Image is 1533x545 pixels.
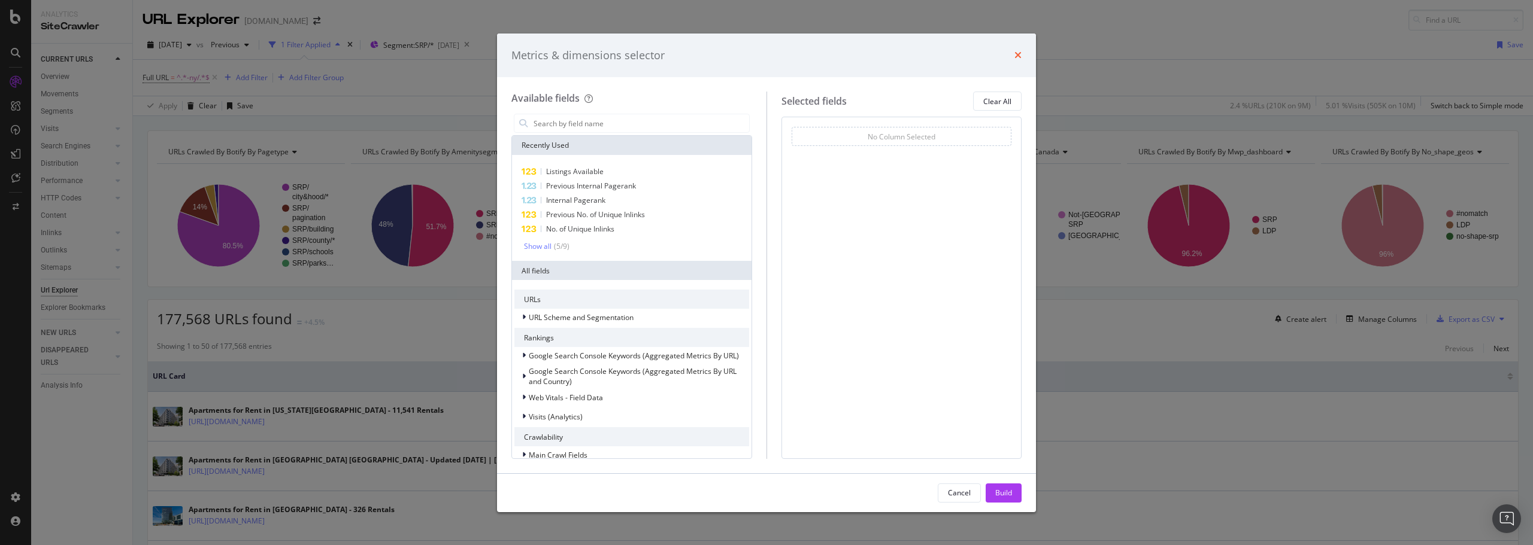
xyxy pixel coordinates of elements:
[514,290,749,309] div: URLs
[546,181,636,191] span: Previous Internal Pagerank
[938,483,981,503] button: Cancel
[529,351,739,361] span: Google Search Console Keywords (Aggregated Metrics By URL)
[781,95,847,108] div: Selected fields
[995,488,1012,498] div: Build
[511,92,580,105] div: Available fields
[532,114,749,132] input: Search by field name
[497,34,1036,512] div: modal
[973,92,1022,111] button: Clear All
[512,261,752,280] div: All fields
[546,166,604,176] span: Listings Available
[1014,48,1022,63] div: times
[948,488,971,498] div: Cancel
[529,450,587,460] span: Main Crawl Fields
[546,195,605,205] span: Internal Pagerank
[512,136,752,155] div: Recently Used
[868,132,935,142] div: No Column Selected
[986,483,1022,503] button: Build
[514,328,749,347] div: Rankings
[1492,504,1521,533] div: Open Intercom Messenger
[546,224,614,234] span: No. of Unique Inlinks
[529,412,583,422] span: Visits (Analytics)
[511,48,665,63] div: Metrics & dimensions selector
[552,241,569,251] div: ( 5 / 9 )
[529,312,634,322] span: URL Scheme and Segmentation
[529,366,737,386] span: Google Search Console Keywords (Aggregated Metrics By URL and Country)
[529,392,603,403] span: Web Vitals - Field Data
[524,242,552,251] div: Show all
[514,427,749,446] div: Crawlability
[983,96,1011,106] div: Clear All
[546,209,645,220] span: Previous No. of Unique Inlinks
